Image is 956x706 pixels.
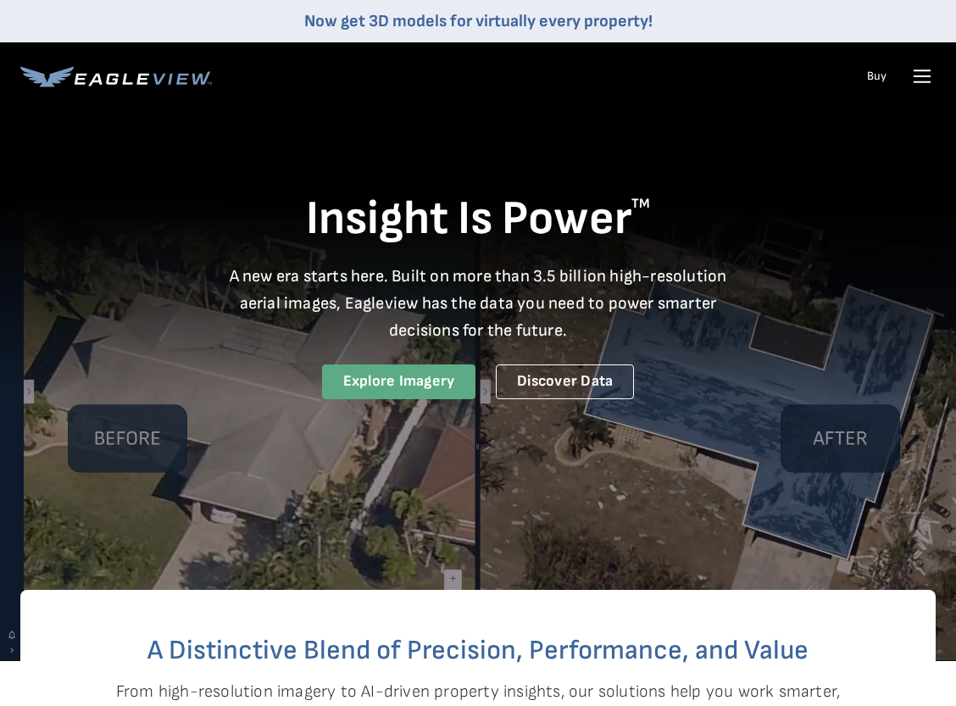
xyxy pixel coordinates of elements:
[304,11,653,31] a: Now get 3D models for virtually every property!
[219,263,737,344] p: A new era starts here. Built on more than 3.5 billion high-resolution aerial images, Eagleview ha...
[20,190,936,249] h1: Insight Is Power
[496,364,634,399] a: Discover Data
[631,196,650,212] sup: TM
[88,637,868,664] h2: A Distinctive Blend of Precision, Performance, and Value
[322,364,476,399] a: Explore Imagery
[867,69,887,84] a: Buy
